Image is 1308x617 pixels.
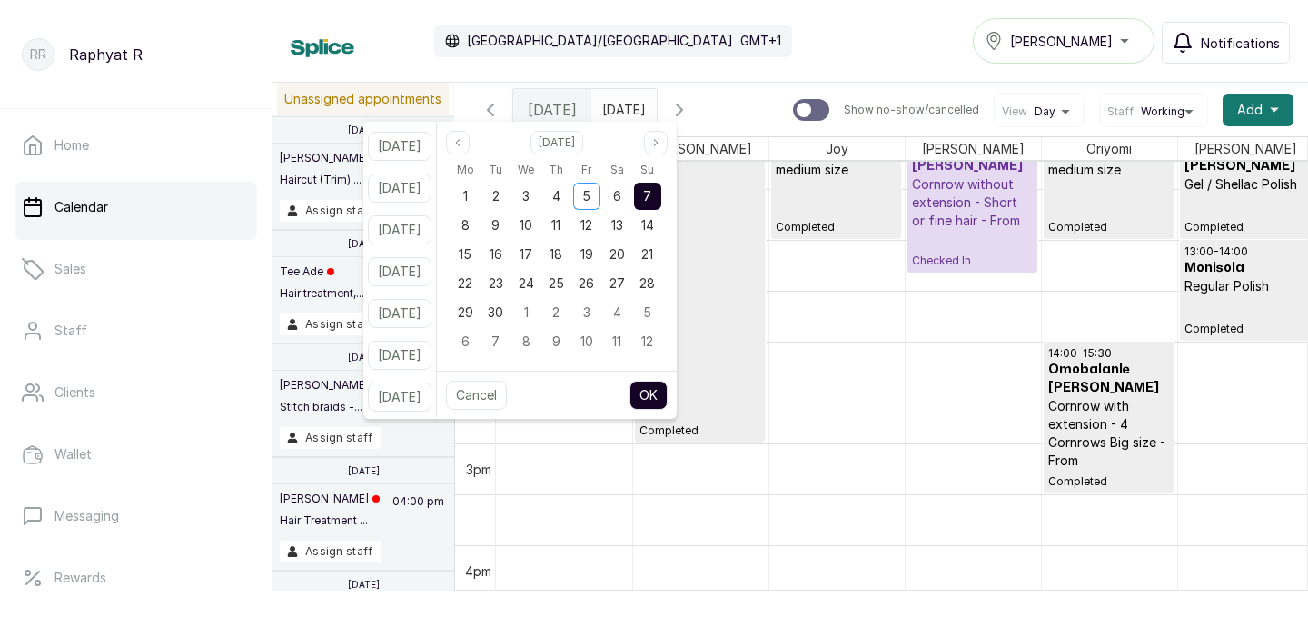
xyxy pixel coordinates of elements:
span: Add [1237,101,1263,119]
button: [DATE] [368,132,431,161]
div: 04 Oct 2025 [602,298,632,327]
span: 9 [491,217,500,233]
span: 30 [488,304,503,320]
div: 23 Sep 2025 [481,269,510,298]
p: Clients [54,383,95,402]
span: 6 [461,333,470,349]
a: Rewards [15,552,257,603]
div: 27 Sep 2025 [602,269,632,298]
span: 6 [613,188,621,204]
p: Raphyat R [69,44,143,65]
span: 16 [490,246,502,262]
span: 5 [643,304,651,320]
p: Messaging [54,507,119,525]
button: Add [1223,94,1293,126]
span: Completed [639,423,760,438]
div: 06 Sep 2025 [602,182,632,211]
span: 26 [579,275,594,291]
p: [PERSON_NAME] [280,378,380,393]
p: [DATE] [348,465,380,476]
span: 25 [549,275,564,291]
span: [DATE] [528,99,577,121]
div: 14 Sep 2025 [632,211,662,240]
div: 19 Sep 2025 [571,240,601,269]
span: 2 [492,188,500,204]
p: Sales [54,260,86,278]
span: 19 [580,246,593,262]
p: 14:00 - 15:30 [1048,346,1169,361]
span: We [518,159,534,181]
div: 15 Sep 2025 [451,240,481,269]
span: Oriyomi [1083,137,1135,160]
p: [DATE] [348,579,380,590]
h3: Omobalanle [PERSON_NAME] [1048,361,1169,397]
span: 10 [520,217,532,233]
span: Su [640,159,654,181]
div: 10 Sep 2025 [510,211,540,240]
div: 03 Oct 2025 [571,298,601,327]
button: Previous month [446,131,470,154]
p: Wallet [54,445,92,463]
p: [DATE] [348,238,380,249]
button: [DATE] [368,299,431,328]
span: Completed [776,220,897,234]
span: 18 [550,246,562,262]
button: [DATE] [368,215,431,244]
div: 12 Oct 2025 [632,327,662,356]
p: Gel / Shellac Polish [1184,175,1305,194]
p: Haircut (Trim) ... [280,173,380,187]
div: 03 Sep 2025 [510,182,540,211]
p: RR [30,45,46,64]
span: 5 [582,188,590,204]
p: Home [54,136,89,154]
span: 29 [458,304,473,320]
div: [DATE] [513,89,591,131]
div: 05 Sep 2025 [571,182,601,211]
div: 21 Sep 2025 [632,240,662,269]
button: Notifications [1162,22,1290,64]
p: Tee Ade [280,264,364,279]
div: 10 Oct 2025 [571,327,601,356]
svg: page previous [452,137,463,148]
span: 22 [458,275,472,291]
div: 17 Sep 2025 [510,240,540,269]
p: Hair treatment,... [280,286,364,301]
span: 7 [643,188,651,204]
a: Sales [15,244,257,294]
div: 3pm [462,460,495,479]
div: Thursday [541,158,571,182]
a: Calendar [15,182,257,233]
div: 06 Oct 2025 [451,327,481,356]
a: Messaging [15,491,257,542]
button: [DATE] [368,383,431,412]
span: 7 [491,333,500,349]
div: 16 Sep 2025 [481,240,510,269]
div: 11 Oct 2025 [602,327,632,356]
p: Hair Treatment ... [280,513,380,528]
p: Staff [54,322,87,340]
span: 21 [641,246,653,262]
div: 12 Sep 2025 [571,211,601,240]
span: 8 [522,333,530,349]
div: 18 Sep 2025 [541,240,571,269]
span: 1 [463,188,468,204]
span: 8 [461,217,470,233]
button: [PERSON_NAME] [973,18,1154,64]
span: Day [1035,104,1055,119]
div: 11 Sep 2025 [541,211,571,240]
div: Wednesday [510,158,540,182]
button: Assign staff [280,541,381,562]
div: 08 Sep 2025 [451,211,481,240]
div: Sep 2025 [451,158,663,356]
p: [DATE] [348,124,380,135]
p: [DATE] [348,352,380,363]
span: 11 [612,333,621,349]
span: 17 [520,246,532,262]
div: 01 Sep 2025 [451,182,481,211]
span: Staff [1107,104,1134,119]
span: Completed [1184,220,1305,234]
span: 3 [583,304,590,320]
div: 20 Sep 2025 [602,240,632,269]
span: 12 [641,333,653,349]
button: Next month [644,131,668,154]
